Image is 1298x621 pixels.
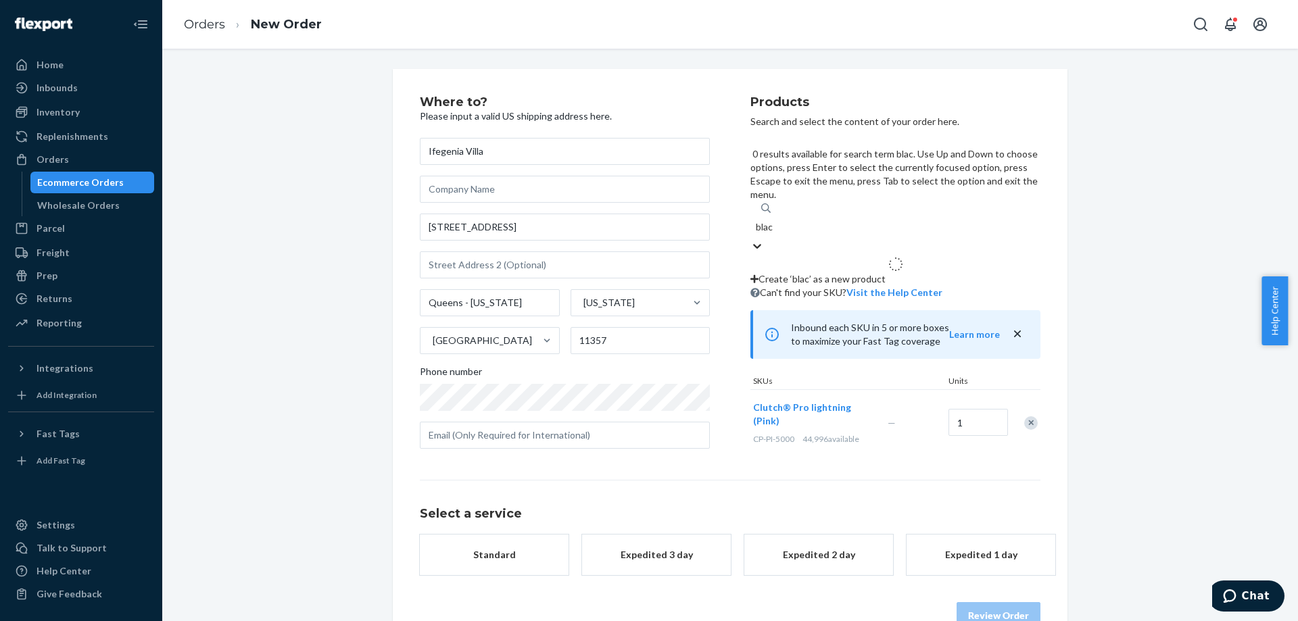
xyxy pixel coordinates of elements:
a: Wholesale Orders [30,195,155,216]
input: Street Address [420,214,710,241]
input: City [420,289,560,316]
input: [GEOGRAPHIC_DATA] [431,334,433,347]
div: SKUs [750,375,946,389]
div: Home [37,58,64,72]
button: Open account menu [1247,11,1274,38]
div: Inventory [37,105,80,119]
span: 44,996 available [802,434,859,444]
button: Help Center [1261,276,1288,345]
div: Talk to Support [37,541,107,555]
div: Wholesale Orders [37,199,120,212]
a: Parcel [8,218,154,239]
input: 0 results available for search term blac. Use Up and Down to choose options, press Enter to selec... [756,220,774,234]
input: Company Name [420,176,710,203]
div: Inbounds [37,81,78,95]
button: Standard [420,535,569,575]
span: Phone number [420,365,482,384]
p: Search and select the content of your order here. [750,115,1040,128]
div: Settings [37,518,75,532]
div: Inbound each SKU in 5 or more boxes to maximize your Fast Tag coverage [750,310,1040,359]
p: 0 results available for search term blac. Use Up and Down to choose options, press Enter to selec... [750,147,1040,201]
a: Orders [184,17,225,32]
button: close [1011,327,1024,341]
button: Give Feedback [8,583,154,605]
span: CP-PI-5000 [753,434,794,444]
a: Inventory [8,101,154,123]
a: Inbounds [8,77,154,99]
div: Expedited 2 day [765,548,873,562]
a: Prep [8,265,154,287]
a: Help Center [8,560,154,582]
input: Quantity [948,409,1008,436]
span: Clutch® Pro lightning (Pink) [753,401,851,426]
div: Give Feedback [37,587,102,601]
div: Replenishments [37,130,108,143]
span: Create ‘blac’ as a new product [759,273,886,284]
button: Integrations [8,357,154,379]
div: [US_STATE] [583,296,635,309]
button: Learn more [949,328,1000,341]
input: ZIP Code [571,327,711,354]
a: Settings [8,514,154,536]
div: Parcel [37,222,65,235]
a: Add Fast Tag [8,450,154,472]
iframe: Opens a widget where you can chat to one of our agents [1212,580,1284,614]
button: Open notifications [1217,11,1244,38]
div: Orders [37,153,69,166]
input: Street Address 2 (Optional) [420,251,710,278]
div: Returns [37,292,72,305]
p: Please input a valid US shipping address here. [420,109,710,123]
div: Units [946,375,1007,389]
div: Remove Item [1024,416,1038,430]
span: Can't find your SKU? [760,287,942,298]
div: Expedited 3 day [602,548,711,562]
div: Fast Tags [37,427,80,441]
div: Standard [440,548,548,562]
div: Integrations [37,362,93,375]
h1: Select a service [420,507,1040,521]
a: Returns [8,288,154,309]
a: Add Integration [8,384,154,406]
button: Close Navigation [127,11,154,38]
a: Ecommerce Orders [30,172,155,193]
div: Reporting [37,316,82,330]
input: [US_STATE] [582,296,583,309]
button: 0 results available for search term blac. Use Up and Down to choose options, press Enter to selec... [846,286,942,299]
a: Replenishments [8,126,154,147]
a: Home [8,54,154,76]
button: Clutch® Pro lightning (Pink) [753,401,871,428]
div: Expedited 1 day [927,548,1035,562]
input: Email (Only Required for International) [420,422,710,449]
span: — [888,417,896,428]
h2: Products [750,96,1040,109]
div: Help Center [37,564,91,578]
div: Add Fast Tag [37,455,85,466]
div: Ecommerce Orders [37,176,124,189]
div: [GEOGRAPHIC_DATA] [433,334,532,347]
button: Expedited 1 day [907,535,1055,575]
button: Fast Tags [8,423,154,445]
a: Freight [8,242,154,264]
h2: Where to? [420,96,710,109]
a: Reporting [8,312,154,334]
div: Add Integration [37,389,97,401]
a: Orders [8,149,154,170]
button: Talk to Support [8,537,154,559]
input: First & Last Name [420,138,710,165]
button: Expedited 3 day [582,535,731,575]
a: New Order [251,17,322,32]
div: Freight [37,246,70,259]
button: Open Search Box [1187,11,1214,38]
img: Flexport logo [15,18,72,31]
ol: breadcrumbs [173,5,333,45]
button: Expedited 2 day [744,535,893,575]
div: Prep [37,269,57,282]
